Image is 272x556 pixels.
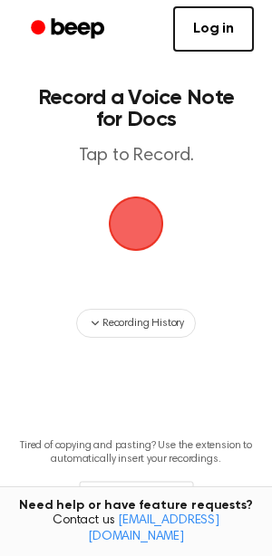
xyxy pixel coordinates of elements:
button: Recording History [76,309,196,338]
p: Tap to Record. [33,145,239,168]
a: Beep [18,12,121,47]
a: [EMAIL_ADDRESS][DOMAIN_NAME] [88,514,219,543]
span: Contact us [11,513,261,545]
span: Recording History [102,315,184,331]
h1: Record a Voice Note for Docs [33,87,239,130]
p: Tired of copying and pasting? Use the extension to automatically insert your recordings. [15,439,257,466]
a: Log in [173,6,254,52]
img: Beep Logo [109,197,163,251]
